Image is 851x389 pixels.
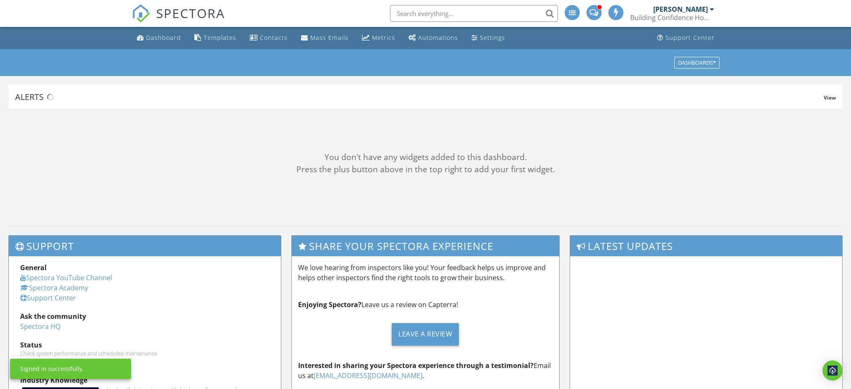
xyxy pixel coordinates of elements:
[298,300,361,309] strong: Enjoying Spectora?
[480,34,505,42] div: Settings
[298,300,552,310] p: Leave us a review on Capterra!
[9,236,281,256] h3: Support
[298,30,352,46] a: Mass Emails
[665,34,715,42] div: Support Center
[298,263,552,283] p: We love hearing from inspectors like you! Your feedback helps us improve and helps other inspecto...
[20,375,270,385] div: Industry Knowledge
[20,322,60,331] a: Spectora HQ
[314,371,422,380] a: [EMAIL_ADDRESS][DOMAIN_NAME]
[8,151,843,163] div: You don't have any widgets added to this dashboard.
[298,361,534,370] strong: Interested in sharing your Spectora experience through a testimonial?
[298,360,552,381] p: Email us at .
[20,293,76,302] a: Support Center
[674,57,720,68] button: Dashboards
[191,30,240,46] a: Templates
[418,34,458,42] div: Automations
[298,316,552,352] a: Leave a Review
[20,357,90,366] a: [URL][DOMAIN_NAME]
[390,5,558,22] input: Search everything...
[372,34,395,42] div: Metrics
[292,236,559,256] h3: Share Your Spectora Experience
[20,340,270,350] div: Status
[246,30,291,46] a: Contacts
[468,30,508,46] a: Settings
[310,34,348,42] div: Mass Emails
[20,350,270,357] div: Check system performance and scheduled maintenance.
[822,360,843,381] div: Open Intercom Messenger
[20,311,270,321] div: Ask the community
[260,34,288,42] div: Contacts
[20,263,47,272] strong: General
[20,365,84,373] div: Signed in successfully.
[134,30,184,46] a: Dashboard
[392,323,459,346] div: Leave a Review
[654,30,718,46] a: Support Center
[132,11,225,29] a: SPECTORA
[570,236,842,256] h3: Latest Updates
[20,273,112,282] a: Spectora YouTube Channel
[8,163,843,176] div: Press the plus button above in the top right to add your first widget.
[132,4,150,23] img: The Best Home Inspection Software - Spectora
[678,60,716,66] div: Dashboards
[20,283,88,292] a: Spectora Academy
[405,30,461,46] a: Automations (Advanced)
[359,30,398,46] a: Metrics
[146,34,181,42] div: Dashboard
[156,4,225,22] span: SPECTORA
[15,91,824,103] div: Alerts
[630,13,714,22] div: Building Confidence Home Inspections
[824,94,836,101] span: View
[204,34,236,42] div: Templates
[653,5,708,13] div: [PERSON_NAME]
